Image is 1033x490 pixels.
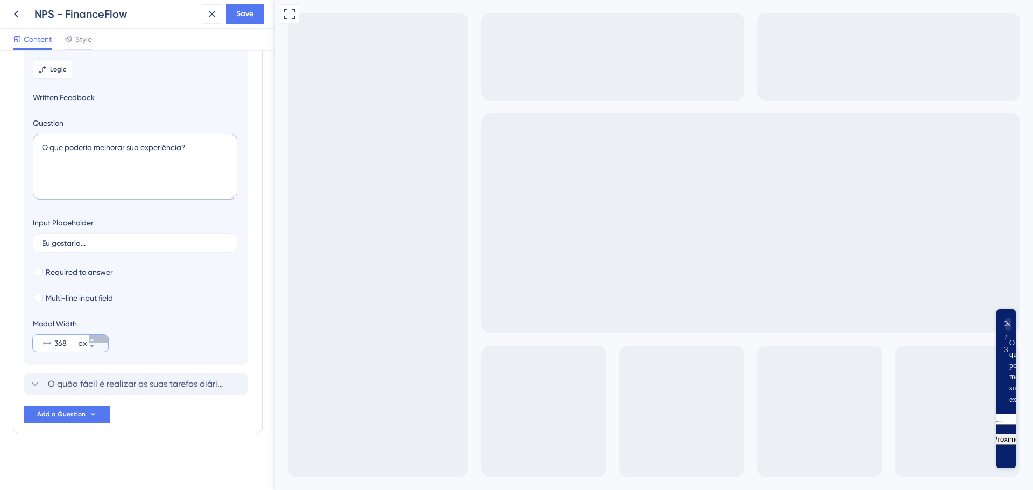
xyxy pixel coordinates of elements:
[721,309,740,468] iframe: UserGuiding Survey
[46,292,113,304] span: Multi-line input field
[37,410,86,418] span: Add a Question
[78,337,87,350] div: px
[50,65,67,74] span: Logic
[89,335,108,343] button: px
[54,337,76,350] input: px
[89,343,108,352] button: px
[33,134,237,200] textarea: O que poderia melhorar sua experiência?
[48,378,225,390] span: O quão fácil é realizar as suas tarefas diárias utilizando o Finance Flow?
[236,8,253,20] span: Save
[75,33,92,46] span: Style
[226,4,264,24] button: Save
[33,91,239,104] span: Written Feedback
[24,33,52,46] span: Content
[33,317,108,330] div: Modal Width
[33,117,239,130] label: Question
[46,266,113,279] span: Required to answer
[34,6,198,22] div: NPS - FinanceFlow
[33,216,94,229] div: Input Placeholder
[42,239,228,247] input: Type a placeholder
[24,406,110,423] button: Add a Question
[33,61,72,78] button: Logic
